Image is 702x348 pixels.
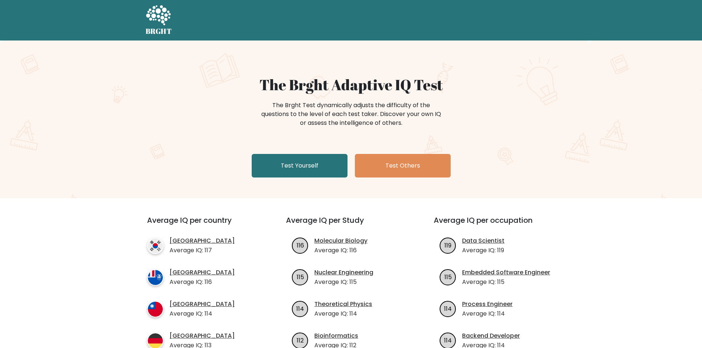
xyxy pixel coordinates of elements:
h1: The Brght Adaptive IQ Test [171,76,531,94]
a: [GEOGRAPHIC_DATA] [170,300,235,309]
text: 115 [444,273,452,281]
text: 112 [297,336,304,344]
a: Test Yourself [252,154,347,177]
a: BRGHT [146,3,172,38]
img: country [147,301,164,317]
text: 114 [444,336,452,344]
h3: Average IQ per Study [286,216,416,233]
text: 119 [444,241,451,249]
p: Average IQ: 114 [462,309,513,318]
p: Average IQ: 119 [462,246,504,255]
p: Average IQ: 116 [314,246,367,255]
img: country [147,269,164,286]
p: Average IQ: 116 [170,278,235,287]
a: Backend Developer [462,331,520,340]
text: 116 [297,241,304,249]
p: Average IQ: 115 [462,278,550,287]
a: Bioinformatics [314,331,358,340]
h3: Average IQ per country [147,216,259,233]
text: 114 [444,304,452,313]
p: Average IQ: 115 [314,278,373,287]
a: Molecular Biology [314,236,367,245]
div: The Brght Test dynamically adjusts the difficulty of the questions to the level of each test take... [259,101,443,127]
a: Test Others [355,154,451,177]
h3: Average IQ per occupation [434,216,564,233]
text: 115 [297,273,304,281]
a: Data Scientist [462,236,504,245]
a: [GEOGRAPHIC_DATA] [170,268,235,277]
a: [GEOGRAPHIC_DATA] [170,236,235,245]
a: Process Engineer [462,300,513,309]
p: Average IQ: 114 [314,309,372,318]
p: Average IQ: 114 [170,309,235,318]
h5: BRGHT [146,27,172,36]
img: country [147,238,164,254]
text: 114 [296,304,304,313]
a: Embedded Software Engineer [462,268,550,277]
a: Nuclear Engineering [314,268,373,277]
a: Theoretical Physics [314,300,372,309]
a: [GEOGRAPHIC_DATA] [170,331,235,340]
p: Average IQ: 117 [170,246,235,255]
